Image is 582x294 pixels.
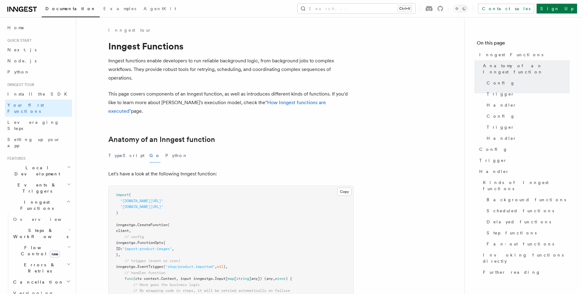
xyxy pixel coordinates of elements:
[13,217,76,222] span: Overview
[398,6,412,12] kbd: Ctrl+K
[7,137,60,148] span: Setting up your app
[116,211,118,215] span: )
[286,276,292,281] span: ) {
[137,265,163,269] span: EventTrigger
[484,238,570,249] a: Fan-out functions
[120,199,163,203] span: "[DOMAIN_NAME][URL]"
[487,135,517,141] span: Handler
[125,235,144,239] span: // config
[116,253,120,257] span: },
[484,88,570,100] a: Trigger
[5,100,72,117] a: Your first Functions
[129,193,131,197] span: (
[108,149,145,163] button: TypeScript
[133,288,290,293] span: // By wrapping code in steps, it will be retried automatically on failure
[50,251,60,257] span: new
[11,245,67,257] span: Flow Control
[480,60,570,77] a: Anatomy of an Inngest function
[477,39,570,49] h4: On this page
[133,276,228,281] span: (ctx context.Context, input inngestgo.Input[
[108,170,354,178] p: Let's have a look at the following Inngest function:
[537,4,577,14] a: Sign Up
[480,249,570,267] a: Invoking functions directly
[487,219,551,225] span: Delayed functions
[140,2,180,17] a: AgentKit
[479,146,508,152] span: Config
[236,276,249,281] span: string
[483,63,570,75] span: Anatomy of an Inngest function
[7,92,71,96] span: Install the SDK
[234,276,236,281] span: [
[103,6,136,11] span: Examples
[5,162,72,179] button: Local Development
[479,157,507,163] span: Trigger
[108,27,151,33] a: Inngest tour
[479,52,543,58] span: Inngest Functions
[120,205,163,209] span: "[DOMAIN_NAME][URL]"
[217,265,223,269] span: nil
[337,188,352,196] button: Copy
[484,133,570,144] a: Handler
[5,182,67,194] span: Events & Triggers
[484,77,570,88] a: Config
[116,193,129,197] span: import
[11,242,72,259] button: Flow Controlnew
[116,265,137,269] span: inngestgo.
[5,44,72,55] a: Next.js
[223,265,228,269] span: ),
[163,265,165,269] span: (
[487,241,554,247] span: Fan-out functions
[453,5,468,12] button: Toggle dark mode
[100,2,140,17] a: Examples
[477,49,570,60] a: Inngest Functions
[478,4,534,14] a: Contact sales
[487,102,517,108] span: Handler
[487,208,554,214] span: Scheduled functions
[7,120,59,131] span: Leveraging Steps
[483,252,570,264] span: Invoking functions directly
[487,197,566,203] span: Background functions
[137,223,168,227] span: CreateFunction
[483,179,570,192] span: Kinds of Inngest functions
[108,41,354,52] h1: Inngest Functions
[108,135,215,144] a: Anatomy of an Inngest function
[484,100,570,111] a: Handler
[487,124,515,130] span: Trigger
[487,80,515,86] span: Config
[125,259,180,263] span: // trigger (event or cron)
[116,247,122,251] span: ID:
[477,144,570,155] a: Config
[5,82,34,87] span: Inngest tour
[5,22,72,33] a: Home
[45,6,96,11] span: Documentation
[484,111,570,122] a: Config
[275,276,286,281] span: error
[5,179,72,197] button: Events & Triggers
[125,276,133,281] span: func
[11,214,72,225] a: Overview
[487,91,515,97] span: Trigger
[483,269,541,275] span: Further reading
[487,113,515,119] span: Config
[122,247,172,251] span: "import-product-images"
[5,117,72,134] a: Leveraging Steps
[484,227,570,238] a: Step functions
[484,194,570,205] a: Background functions
[116,223,137,227] span: inngestgo.
[5,55,72,66] a: Node.js
[484,122,570,133] a: Trigger
[7,69,30,74] span: Python
[108,90,354,116] p: This page covers components of an Inngest function, as well as introduces different kinds of func...
[228,276,234,281] span: map
[5,88,72,100] a: Install the SDK
[168,223,170,227] span: (
[298,4,415,14] button: Search...Ctrl+K
[172,247,174,251] span: ,
[11,276,72,288] button: Cancellation
[11,279,64,285] span: Cancellation
[480,177,570,194] a: Kinds of Inngest functions
[5,199,66,211] span: Inngest Functions
[7,58,37,63] span: Node.js
[7,47,37,52] span: Next.js
[42,2,100,17] a: Documentation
